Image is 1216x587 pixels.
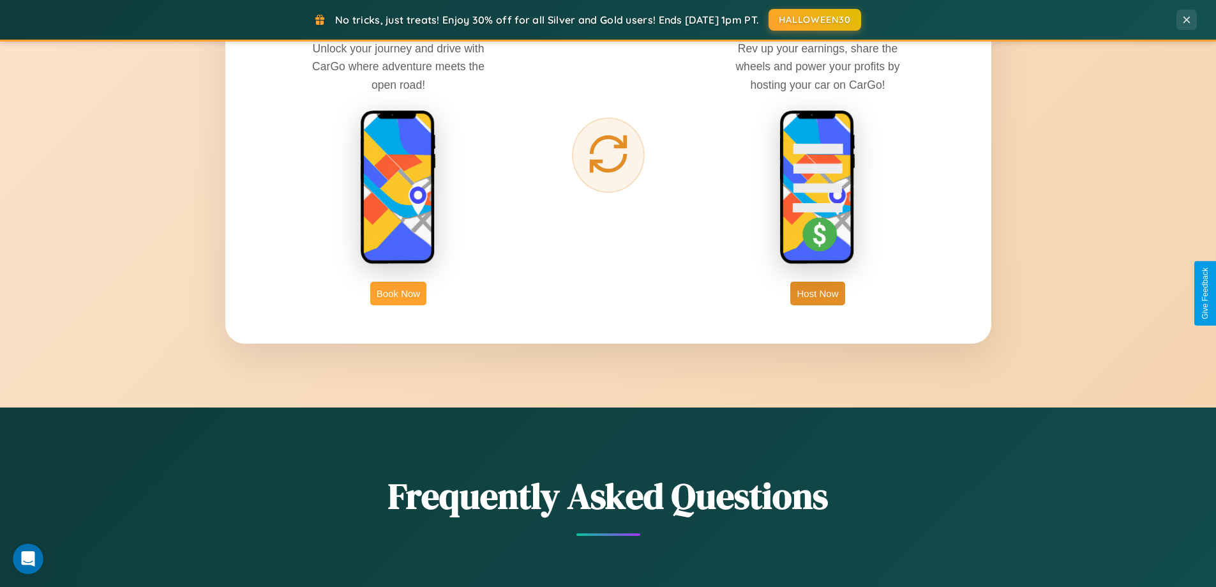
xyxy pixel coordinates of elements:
button: HALLOWEEN30 [769,9,861,31]
img: host phone [779,110,856,266]
button: Host Now [790,282,844,305]
button: Book Now [370,282,426,305]
span: No tricks, just treats! Enjoy 30% off for all Silver and Gold users! Ends [DATE] 1pm PT. [335,13,759,26]
p: Unlock your journey and drive with CarGo where adventure meets the open road! [303,40,494,93]
img: rent phone [360,110,437,266]
div: Give Feedback [1201,268,1210,319]
h2: Frequently Asked Questions [225,471,991,521]
p: Rev up your earnings, share the wheels and power your profits by hosting your car on CarGo! [722,40,913,93]
iframe: Intercom live chat [13,544,43,574]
